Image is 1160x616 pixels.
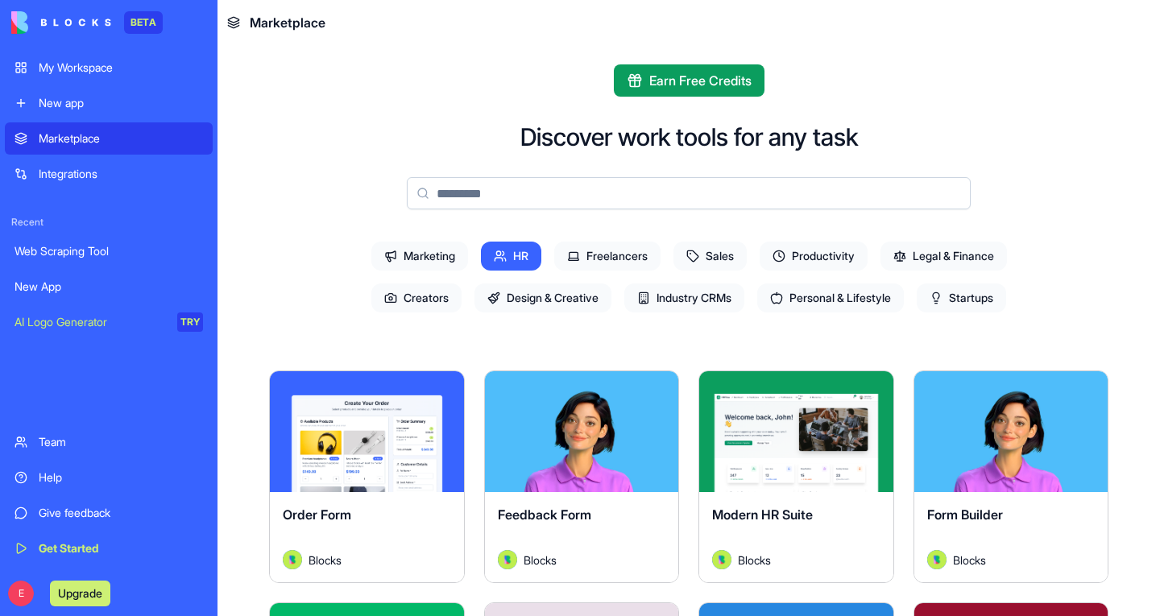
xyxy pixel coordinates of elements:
[50,585,110,601] a: Upgrade
[5,158,213,190] a: Integrations
[624,283,744,312] span: Industry CRMs
[484,370,680,583] a: Feedback FormAvatarBlocks
[39,95,203,111] div: New app
[39,540,203,556] div: Get Started
[283,506,351,523] span: Order Form
[520,122,858,151] h2: Discover work tools for any task
[760,242,868,271] span: Productivity
[39,505,203,521] div: Give feedback
[39,469,203,486] div: Help
[649,71,752,90] span: Earn Free Credits
[913,370,1109,583] a: Form BuilderAvatarBlocks
[554,242,661,271] span: Freelancers
[474,283,611,312] span: Design & Creative
[309,552,342,568] span: Blocks
[11,11,111,34] img: logo
[927,506,1003,523] span: Form Builder
[11,11,163,34] a: BETA
[5,306,213,338] a: AI Logo GeneratorTRY
[481,242,541,271] span: HR
[673,242,747,271] span: Sales
[177,312,203,332] div: TRY
[614,64,764,97] button: Earn Free Credits
[124,11,163,34] div: BETA
[712,506,813,523] span: Modern HR Suite
[698,370,894,583] a: Modern HR SuiteAvatarBlocks
[283,550,302,569] img: Avatar
[5,497,213,529] a: Give feedback
[5,271,213,303] a: New App
[269,370,465,583] a: Order FormAvatarBlocks
[14,243,203,259] div: Web Scraping Tool
[39,434,203,450] div: Team
[5,87,213,119] a: New app
[927,550,947,569] img: Avatar
[5,426,213,458] a: Team
[39,130,203,147] div: Marketplace
[498,550,517,569] img: Avatar
[880,242,1007,271] span: Legal & Finance
[953,552,986,568] span: Blocks
[371,283,462,312] span: Creators
[371,242,468,271] span: Marketing
[5,235,213,267] a: Web Scraping Tool
[5,461,213,494] a: Help
[14,314,166,330] div: AI Logo Generator
[5,122,213,155] a: Marketplace
[917,283,1006,312] span: Startups
[5,216,213,229] span: Recent
[757,283,904,312] span: Personal & Lifestyle
[524,552,557,568] span: Blocks
[39,60,203,76] div: My Workspace
[14,279,203,295] div: New App
[738,552,771,568] span: Blocks
[5,52,213,84] a: My Workspace
[5,532,213,564] a: Get Started
[50,581,110,606] button: Upgrade
[712,550,731,569] img: Avatar
[39,166,203,182] div: Integrations
[8,581,34,606] span: E
[250,13,325,32] span: Marketplace
[498,506,591,523] span: Feedback Form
